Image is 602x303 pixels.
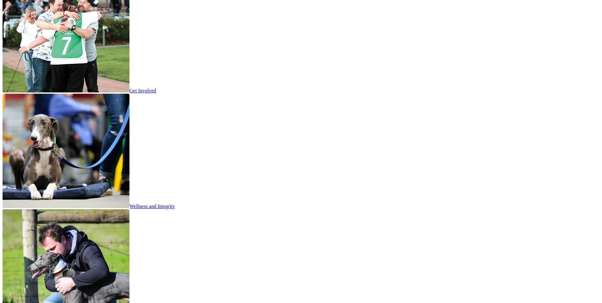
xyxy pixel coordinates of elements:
[3,94,129,208] img: feature-greyhounds-as-pets.jpg
[3,204,175,209] a: Wellness and Integrity
[3,88,156,93] a: Get Involved
[129,204,175,209] span: Wellness and Integrity
[129,88,156,93] span: Get Involved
